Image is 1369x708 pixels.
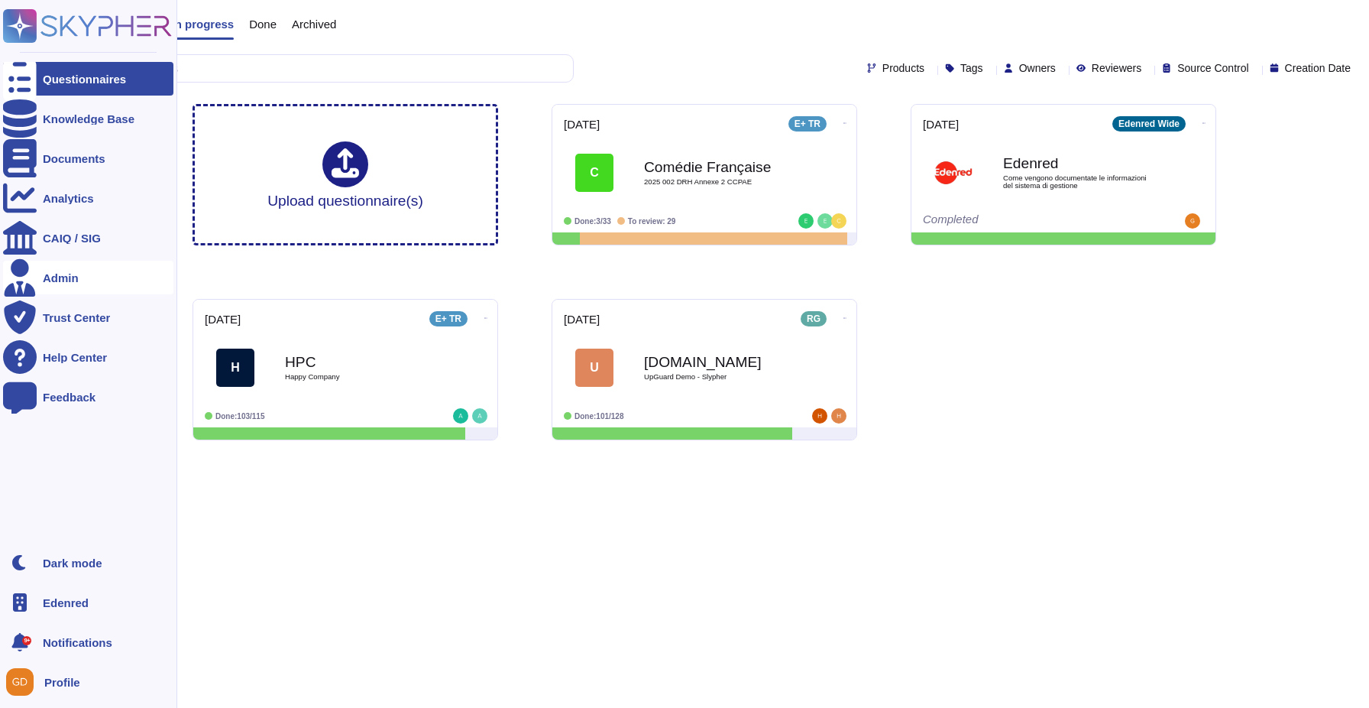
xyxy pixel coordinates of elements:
span: Profile [44,677,80,688]
span: [DATE] [205,313,241,325]
span: To review: 29 [628,217,676,226]
div: Upload questionnaire(s) [267,141,423,208]
div: RG [801,311,827,326]
div: Completed [923,213,1110,229]
img: user [817,213,833,229]
div: E+ TR [429,311,468,326]
img: user [812,408,827,424]
a: Help Center [3,340,173,374]
span: [DATE] [564,313,600,325]
img: user [472,408,487,424]
input: Search by keywords [60,55,573,82]
div: Help Center [43,352,107,363]
div: Analytics [43,193,94,204]
span: Products [882,63,924,73]
span: Tags [960,63,983,73]
div: Questionnaires [43,73,126,85]
div: Dark mode [43,557,102,569]
img: user [6,668,34,696]
span: Source Control [1177,63,1248,73]
span: In progress [171,18,234,30]
div: Trust Center [43,312,110,323]
b: Edenred [1003,156,1156,171]
span: Come vengono documentate le informazioni del sistema di gestione [1003,174,1156,189]
div: E+ TR [788,116,827,132]
span: Happy Company [285,373,438,381]
span: Owners [1019,63,1056,73]
span: Archived [292,18,336,30]
a: Questionnaires [3,62,173,96]
a: Analytics [3,181,173,215]
span: Reviewers [1092,63,1141,73]
span: [DATE] [564,119,600,130]
div: Knowledge Base [43,113,134,125]
div: Feedback [43,391,95,403]
div: U [575,349,613,387]
span: [DATE] [923,119,959,130]
span: UpGuard Demo - Slypher [644,373,797,381]
div: H [216,349,254,387]
div: CAIQ / SIG [43,232,101,244]
span: Edenred [43,597,89,609]
a: Documents [3,141,173,175]
span: Notifications [43,637,112,648]
b: Comédie Française [644,160,797,174]
a: Knowledge Base [3,102,173,135]
a: CAIQ / SIG [3,221,173,255]
span: Done: 101/128 [574,412,624,421]
div: C [575,154,613,192]
b: HPC [285,355,438,369]
span: 2025 002 DRH Annexe 2 CCPAE [644,178,797,186]
a: Trust Center [3,300,173,334]
img: user [831,213,846,229]
div: Edenred Wide [1112,116,1186,132]
a: Admin [3,261,173,294]
a: Feedback [3,380,173,414]
img: user [453,408,468,424]
img: user [831,408,846,424]
div: Admin [43,272,79,284]
img: user [1185,213,1200,229]
div: 9+ [22,636,31,645]
button: user [3,665,44,699]
span: Done [249,18,277,30]
img: user [798,213,814,229]
img: Logo [934,154,973,192]
span: Done: 3/33 [574,217,611,226]
div: Documents [43,153,105,164]
span: Creation Date [1285,63,1351,73]
b: [DOMAIN_NAME] [644,355,797,369]
span: Done: 103/115 [215,412,265,421]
